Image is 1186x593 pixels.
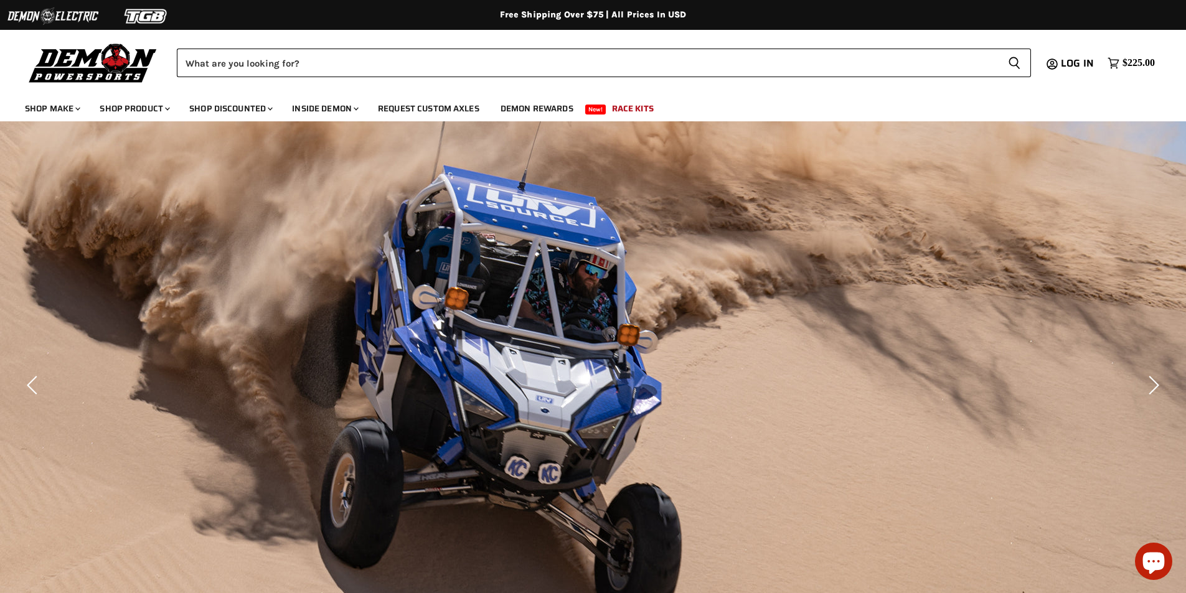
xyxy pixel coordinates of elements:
[1131,543,1176,583] inbox-online-store-chat: Shopify online store chat
[177,49,998,77] input: Search
[1061,55,1094,71] span: Log in
[1101,54,1161,72] a: $225.00
[585,105,606,114] span: New!
[16,91,1152,121] ul: Main menu
[6,4,100,28] img: Demon Electric Logo 2
[22,373,47,398] button: Previous
[90,96,177,121] a: Shop Product
[1139,373,1164,398] button: Next
[180,96,280,121] a: Shop Discounted
[1055,58,1101,69] a: Log in
[25,40,161,85] img: Demon Powersports
[369,96,489,121] a: Request Custom Axles
[998,49,1031,77] button: Search
[283,96,366,121] a: Inside Demon
[95,9,1091,21] div: Free Shipping Over $75 | All Prices In USD
[16,96,88,121] a: Shop Make
[1122,57,1155,69] span: $225.00
[100,4,193,28] img: TGB Logo 2
[603,96,663,121] a: Race Kits
[177,49,1031,77] form: Product
[491,96,583,121] a: Demon Rewards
